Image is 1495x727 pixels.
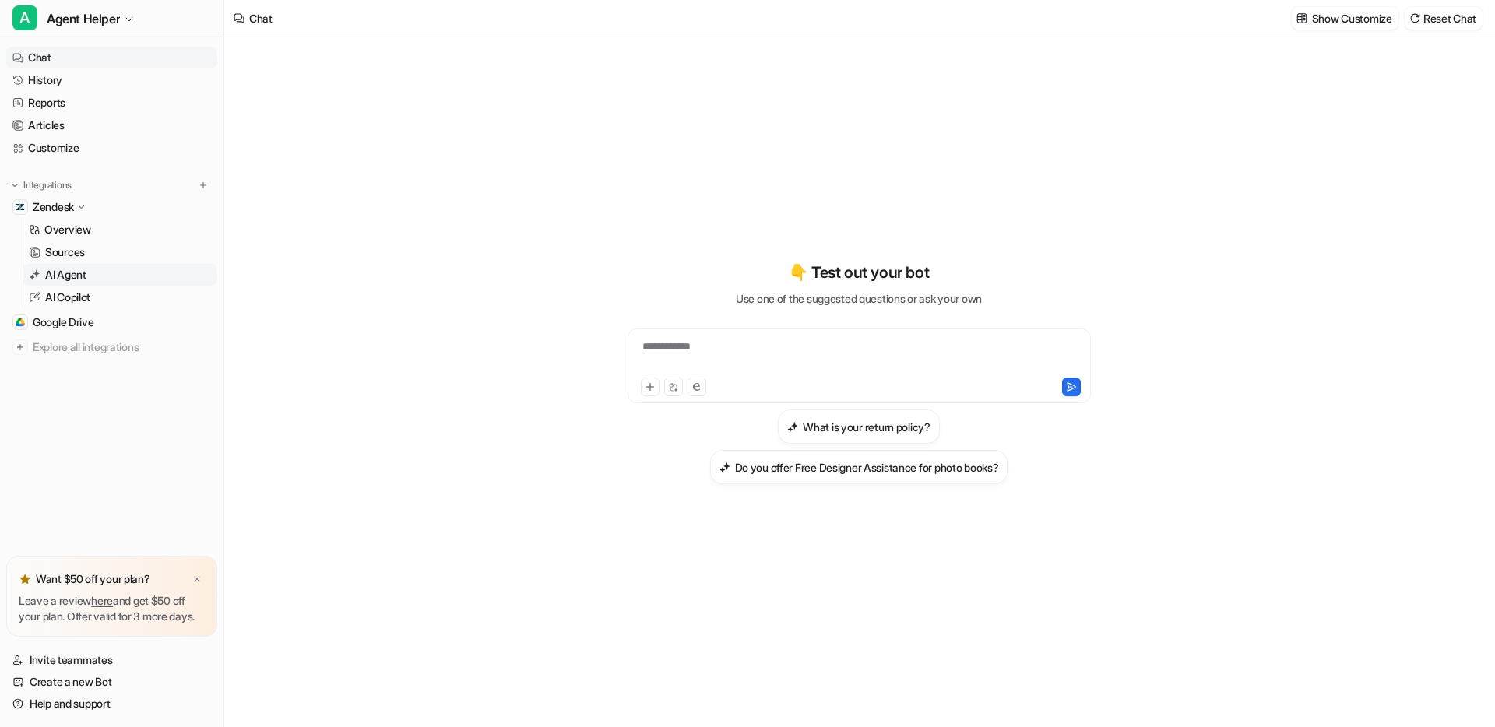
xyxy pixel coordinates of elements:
[6,69,217,91] a: History
[736,290,982,307] p: Use one of the suggested questions or ask your own
[787,421,798,433] img: What is your return policy?
[1296,12,1307,24] img: customize
[6,177,76,193] button: Integrations
[23,286,217,308] a: AI Copilot
[6,114,217,136] a: Articles
[45,244,85,260] p: Sources
[16,202,25,212] img: Zendesk
[789,261,929,284] p: 👇 Test out your bot
[6,311,217,333] a: Google DriveGoogle Drive
[803,419,930,435] h3: What is your return policy?
[6,92,217,114] a: Reports
[12,339,28,355] img: explore all integrations
[16,318,25,327] img: Google Drive
[6,47,217,68] a: Chat
[6,693,217,715] a: Help and support
[1312,10,1392,26] p: Show Customize
[778,409,939,444] button: What is your return policy?What is your return policy?
[198,180,209,191] img: menu_add.svg
[6,336,217,358] a: Explore all integrations
[33,199,74,215] p: Zendesk
[45,290,90,305] p: AI Copilot
[192,574,202,585] img: x
[33,335,211,360] span: Explore all integrations
[23,179,72,191] p: Integrations
[33,314,94,330] span: Google Drive
[23,241,217,263] a: Sources
[19,593,205,624] p: Leave a review and get $50 off your plan. Offer valid for 3 more days.
[249,10,273,26] div: Chat
[735,459,999,476] h3: Do you offer Free Designer Assistance for photo books?
[719,462,730,473] img: Do you offer Free Designer Assistance for photo books?
[45,267,86,283] p: AI Agent
[19,573,31,585] img: star
[44,222,91,237] p: Overview
[6,649,217,671] a: Invite teammates
[23,264,217,286] a: AI Agent
[36,571,150,587] p: Want $50 off your plan?
[23,219,217,241] a: Overview
[1292,7,1398,30] button: Show Customize
[6,137,217,159] a: Customize
[9,180,20,191] img: expand menu
[12,5,37,30] span: A
[1405,7,1483,30] button: Reset Chat
[6,671,217,693] a: Create a new Bot
[1409,12,1420,24] img: reset
[47,8,120,30] span: Agent Helper
[91,594,113,607] a: here
[710,450,1008,484] button: Do you offer Free Designer Assistance for photo books?Do you offer Free Designer Assistance for p...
